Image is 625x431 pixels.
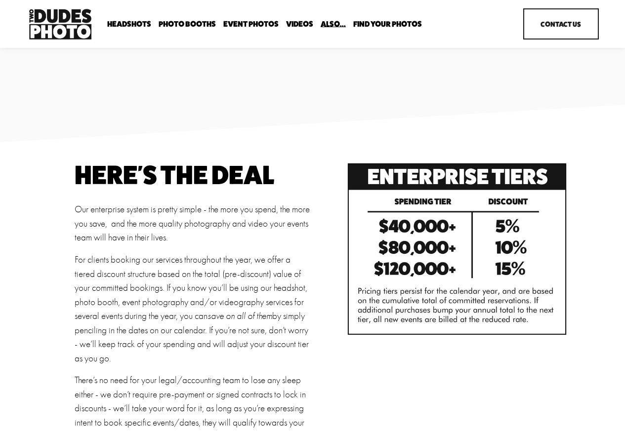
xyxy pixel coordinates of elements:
a: folder dropdown [321,19,346,29]
span: Headshots [107,20,151,28]
a: folder dropdown [353,19,422,29]
span: Find Your Photos [353,20,422,28]
p: For clients booking our services throughout the year, we offer a tiered discount structure based ... [75,253,310,365]
img: Two Dudes Photo | Headshots, Portraits &amp; Photo Booths [26,6,94,42]
a: Contact Us [523,8,599,39]
a: folder dropdown [159,19,216,29]
em: save on all of them [208,311,272,321]
span: Also... [321,20,346,28]
a: folder dropdown [107,19,151,29]
span: Photo Booths [159,20,216,28]
a: Event Photos [223,19,279,29]
h1: Here's the Deal [75,163,310,187]
p: Our enterprise system is pretty simple - the more you spend, the more you save, and the more qual... [75,202,310,245]
a: Videos [286,19,313,29]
